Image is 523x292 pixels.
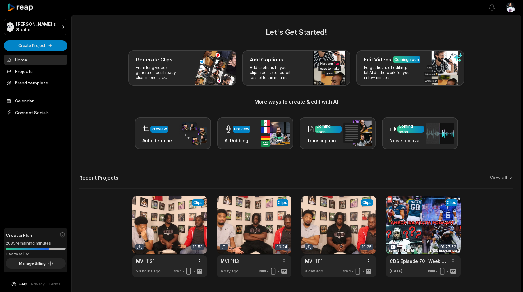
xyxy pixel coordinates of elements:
button: Create Project [4,40,67,51]
a: Projects [4,66,67,76]
h3: Noise removal [389,137,424,144]
p: From long videos generate social ready clips in one click. [136,65,184,80]
h3: Generate Clips [136,56,172,63]
a: MVI_1111 [305,258,323,264]
a: Terms [48,281,61,287]
a: Brand template [4,78,67,88]
span: Creator Plan! [6,232,34,238]
p: Add captions to your clips, reels, stories with less effort in no time. [250,65,298,80]
div: Preview [234,126,249,132]
h3: More ways to create & edit with AI [79,98,513,106]
h3: Auto Reframe [142,137,172,144]
img: auto_reframe.png [179,121,207,146]
div: Preview [152,126,167,132]
a: Calendar [4,96,67,106]
a: View all [490,175,507,181]
div: Coming soon [394,57,419,62]
button: Help [11,281,27,287]
button: Manage Billing [6,258,66,269]
h2: Let's Get Started! [79,27,513,38]
h3: Edit Videos [364,56,391,63]
p: [PERSON_NAME]'s Studio [16,21,58,33]
h3: Add Captions [250,56,283,63]
img: ai_dubbing.png [261,120,290,147]
img: transcription.png [343,120,372,146]
a: Home [4,55,67,65]
span: Help [19,281,27,287]
div: Coming soon [399,124,423,135]
a: MVI_1121 [136,258,154,264]
div: Coming soon [316,124,340,135]
div: OS [7,22,14,32]
img: noise_removal.png [426,123,454,144]
span: Connect Socials [4,107,67,118]
div: 2635 remaining minutes [6,240,66,246]
h3: Transcription [307,137,342,144]
a: Privacy [31,281,45,287]
div: *Resets on [DATE] [6,252,66,256]
h2: Recent Projects [79,175,118,181]
a: CDS Episode 70| Week 3 Recap| Jaxon Dart Is QB1| Ravens & Texans Struggles| Eagles Team To Beat?| [390,258,447,264]
p: Forget hours of editing, let AI do the work for you in few minutes. [364,65,412,80]
a: MVI_1113 [221,258,239,264]
h3: AI Dubbing [225,137,250,144]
